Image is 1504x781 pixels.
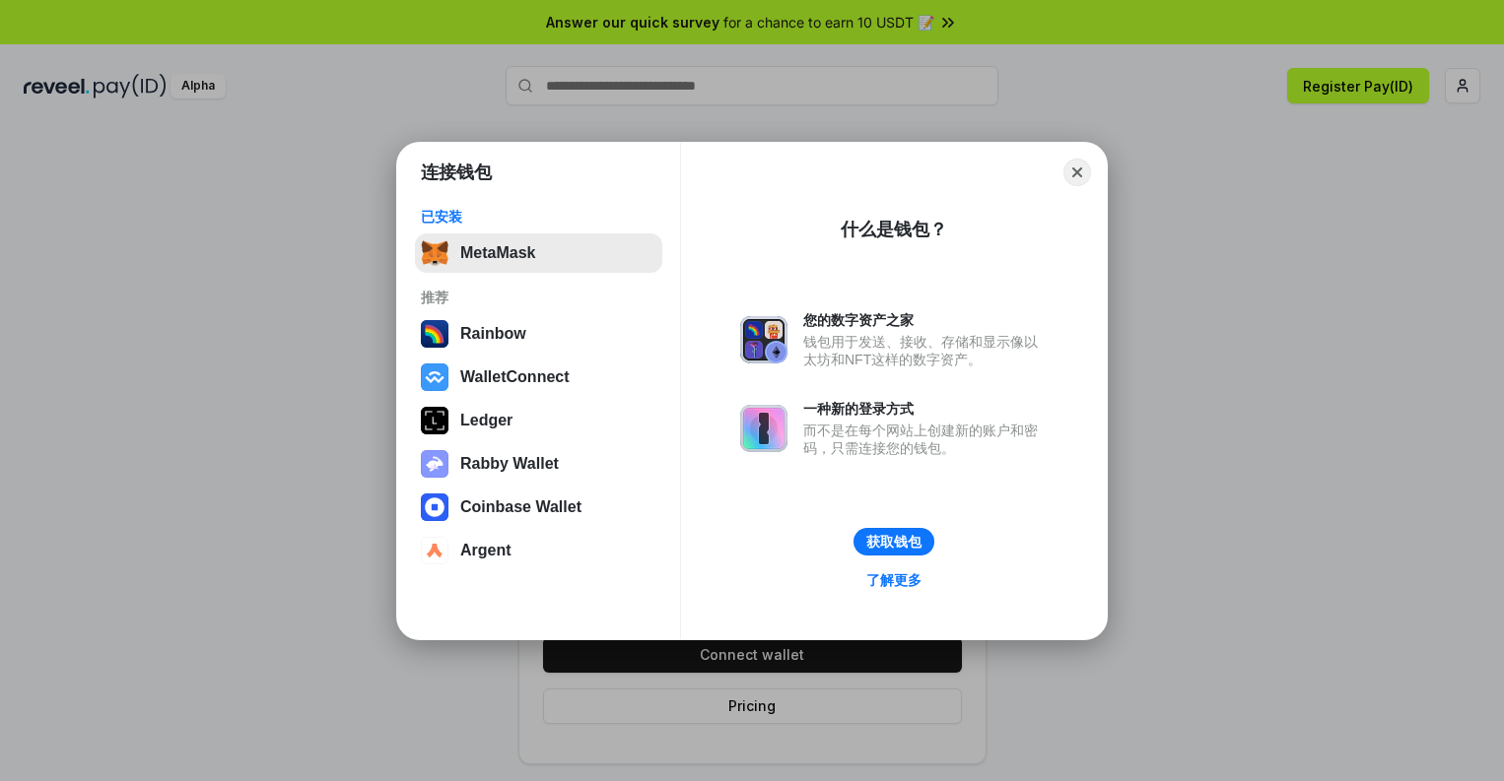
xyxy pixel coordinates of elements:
button: Rabby Wallet [415,444,662,484]
img: svg+xml,%3Csvg%20xmlns%3D%22http%3A%2F%2Fwww.w3.org%2F2000%2Fsvg%22%20width%3D%2228%22%20height%3... [421,407,448,434]
div: MetaMask [460,244,535,262]
div: Rainbow [460,325,526,343]
button: WalletConnect [415,358,662,397]
div: 钱包用于发送、接收、存储和显示像以太坊和NFT这样的数字资产。 [803,333,1048,368]
h1: 连接钱包 [421,161,492,184]
img: svg+xml,%3Csvg%20width%3D%2228%22%20height%3D%2228%22%20viewBox%3D%220%200%2028%2028%22%20fill%3D... [421,537,448,564]
div: 而不是在每个网站上创建新的账户和密码，只需连接您的钱包。 [803,422,1048,457]
div: 获取钱包 [866,533,922,551]
a: 了解更多 [855,567,933,593]
button: Ledger [415,401,662,440]
div: Argent [460,542,512,559]
button: Argent [415,531,662,570]
button: Close [1063,159,1091,186]
button: 获取钱包 [854,528,934,555]
button: Rainbow [415,314,662,354]
img: svg+xml,%3Csvg%20xmlns%3D%22http%3A%2F%2Fwww.w3.org%2F2000%2Fsvg%22%20fill%3D%22none%22%20viewBox... [740,405,787,452]
div: 什么是钱包？ [841,218,947,241]
img: svg+xml,%3Csvg%20fill%3D%22none%22%20height%3D%2233%22%20viewBox%3D%220%200%2035%2033%22%20width%... [421,239,448,267]
div: Rabby Wallet [460,455,559,473]
div: Coinbase Wallet [460,498,581,516]
div: 您的数字资产之家 [803,311,1048,329]
div: 一种新的登录方式 [803,400,1048,418]
img: svg+xml,%3Csvg%20xmlns%3D%22http%3A%2F%2Fwww.w3.org%2F2000%2Fsvg%22%20fill%3D%22none%22%20viewBox... [740,316,787,363]
img: svg+xml,%3Csvg%20width%3D%2228%22%20height%3D%2228%22%20viewBox%3D%220%200%2028%2028%22%20fill%3D... [421,363,448,391]
img: svg+xml,%3Csvg%20xmlns%3D%22http%3A%2F%2Fwww.w3.org%2F2000%2Fsvg%22%20fill%3D%22none%22%20viewBox... [421,450,448,478]
div: 推荐 [421,289,656,306]
div: 了解更多 [866,571,922,589]
div: Ledger [460,412,513,429]
img: svg+xml,%3Csvg%20width%3D%2228%22%20height%3D%2228%22%20viewBox%3D%220%200%2028%2028%22%20fill%3D... [421,493,448,521]
button: Coinbase Wallet [415,488,662,527]
div: WalletConnect [460,368,570,386]
img: svg+xml,%3Csvg%20width%3D%22120%22%20height%3D%22120%22%20viewBox%3D%220%200%20120%20120%22%20fil... [421,320,448,348]
button: MetaMask [415,233,662,273]
div: 已安装 [421,208,656,226]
